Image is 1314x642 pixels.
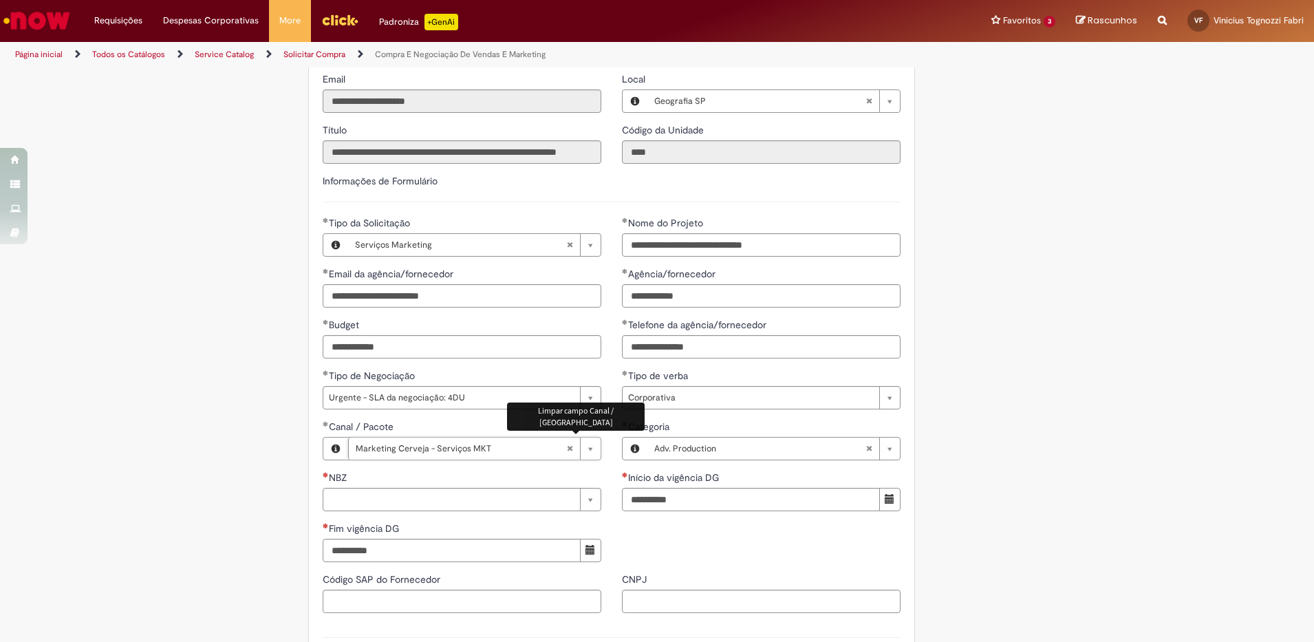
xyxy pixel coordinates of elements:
[15,49,63,60] a: Página inicial
[323,590,601,613] input: Código SAP do Fornecedor
[1194,16,1203,25] span: VF
[329,217,413,229] span: Tipo da Solicitação
[622,335,901,359] input: Telefone da agência/fornecedor
[1044,16,1055,28] span: 3
[329,471,349,484] span: NBZ
[323,284,601,308] input: Email da agência/fornecedor
[356,438,566,460] span: Marketing Cerveja - Serviços MKT
[654,90,865,112] span: Geografia SP
[628,370,691,382] span: Tipo de verba
[323,370,329,376] span: Obrigatório Preenchido
[375,49,546,60] a: Compra E Negociação De Vendas E Marketing
[622,573,649,586] span: CNPJ
[623,90,647,112] button: Local, Visualizar este registro Geografia SP
[628,268,718,280] span: Agência/fornecedor
[321,10,358,30] img: click_logo_yellow_360x200.png
[323,234,348,256] button: Tipo da Solicitação, Visualizar este registro Serviços Marketing
[622,319,628,325] span: Obrigatório Preenchido
[323,175,438,187] label: Informações de Formulário
[323,539,581,562] input: Fim vigência DG
[163,14,259,28] span: Despesas Corporativas
[348,438,601,460] a: Marketing Cerveja - Serviços MKTLimpar campo Canal / Pacote
[622,73,648,85] span: Local
[329,268,456,280] span: Email da agência/fornecedor
[329,319,362,331] span: Budget
[323,319,329,325] span: Obrigatório Preenchido
[323,335,601,359] input: Budget
[1,7,72,34] img: ServiceNow
[1088,14,1137,27] span: Rascunhos
[859,438,879,460] abbr: Limpar campo Categoria
[323,123,349,137] label: Somente leitura - Título
[559,438,580,460] abbr: Limpar campo Canal / Pacote
[323,488,601,511] a: Limpar campo NBZ
[623,438,647,460] button: Categoria, Visualizar este registro Adv. Production
[622,233,901,257] input: Nome do Projeto
[622,472,628,478] span: Necessários
[622,488,880,511] input: Início da vigência DG
[622,284,901,308] input: Agência/fornecedor
[580,539,601,562] button: Mostrar calendário para Fim vigência DG
[622,140,901,164] input: Código da Unidade
[323,72,348,86] label: Somente leitura - Email
[323,217,329,223] span: Obrigatório Preenchido
[323,124,349,136] span: Somente leitura - Título
[10,42,865,67] ul: Trilhas de página
[329,387,573,409] span: Urgente - SLA da negociação: 4DU
[355,234,566,256] span: Serviços Marketing
[323,438,348,460] button: Canal / Pacote, Visualizar este registro Marketing Cerveja - Serviços MKT
[329,420,396,433] span: Necessários - Canal / Pacote
[323,421,329,427] span: Obrigatório Preenchido
[323,523,329,528] span: Necessários
[622,124,707,136] span: Somente leitura - Código da Unidade
[279,14,301,28] span: More
[628,319,769,331] span: Telefone da agência/fornecedor
[622,268,628,274] span: Obrigatório Preenchido
[628,387,872,409] span: Corporativa
[195,49,254,60] a: Service Catalog
[859,90,879,112] abbr: Limpar campo Local
[622,217,628,223] span: Obrigatório Preenchido
[622,370,628,376] span: Obrigatório Preenchido
[323,140,601,164] input: Título
[879,488,901,511] button: Mostrar calendário para Início da vigência DG
[559,234,580,256] abbr: Limpar campo Tipo da Solicitação
[1214,14,1304,26] span: Vinicius Tognozzi Fabri
[323,472,329,478] span: Necessários
[379,14,458,30] div: Padroniza
[323,73,348,85] span: Somente leitura - Email
[329,370,418,382] span: Tipo de Negociação
[92,49,165,60] a: Todos os Catálogos
[94,14,142,28] span: Requisições
[628,420,672,433] span: Necessários - Categoria
[1003,14,1041,28] span: Favoritos
[622,123,707,137] label: Somente leitura - Código da Unidade
[628,471,722,484] span: Início da vigência DG
[507,403,645,430] div: Limpar campo Canal / [GEOGRAPHIC_DATA]
[323,89,601,113] input: Email
[654,438,865,460] span: Adv. Production
[348,234,601,256] a: Serviços MarketingLimpar campo Tipo da Solicitação
[424,14,458,30] p: +GenAi
[323,268,329,274] span: Obrigatório Preenchido
[647,90,900,112] a: Geografia SPLimpar campo Local
[622,590,901,613] input: CNPJ
[323,573,443,586] span: Código SAP do Fornecedor
[283,49,345,60] a: Solicitar Compra
[647,438,900,460] a: Adv. ProductionLimpar campo Categoria
[1076,14,1137,28] a: Rascunhos
[329,522,402,535] span: Fim vigência DG
[628,217,706,229] span: Nome do Projeto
